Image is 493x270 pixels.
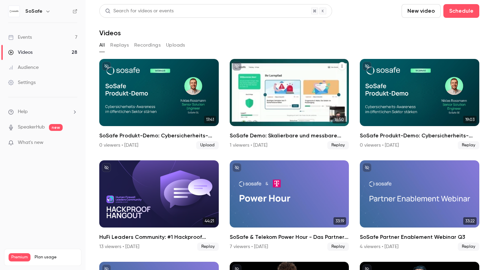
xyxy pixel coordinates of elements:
[230,59,349,149] li: SoSafe Demo: Skalierbare und messbare Awareness für Großunternehmen
[360,160,479,251] a: 33:22SoSafe Partner Enablement Webinar Q34 viewers • [DATE]Replay
[327,243,349,251] span: Replay
[99,233,219,241] h2: HuFi Leaders Community: #1 Hackproof Hangout
[18,139,43,146] span: What's new
[360,160,479,251] li: SoSafe Partner Enablement Webinar Q3
[327,141,349,149] span: Replay
[99,243,139,250] div: 13 viewers • [DATE]
[360,243,399,250] div: 4 viewers • [DATE]
[360,59,479,149] li: SoSafe Produkt-Demo: Cybersicherheits-Awareness im öffentlichen Sektor stärken
[360,233,479,241] h2: SoSafe Partner Enablement Webinar Q3
[458,141,479,149] span: Replay
[230,160,349,251] li: SoSafe & Telekom Power Hour - Das Partner Enablement Webinar Q3
[8,108,77,115] li: help-dropdown-opener
[99,59,219,149] li: SoSafe Produkt-Demo: Cybersicherheits-Awareness im öffentlichen Sektor stärken
[230,243,268,250] div: 7 viewers • [DATE]
[134,40,161,51] button: Recordings
[99,29,121,37] h1: Videos
[230,233,349,241] h2: SoSafe & Telekom Power Hour - Das Partner Enablement Webinar Q3
[8,79,36,86] div: Settings
[99,160,219,251] li: HuFi Leaders Community: #1 Hackproof Hangout
[232,62,241,71] button: unpublished
[25,8,42,15] h6: SoSafe
[333,217,346,225] span: 33:19
[8,49,33,56] div: Videos
[360,59,479,149] a: 19:03SoSafe Produkt-Demo: Cybersicherheits-Awareness im öffentlichen Sektor stärken0 viewers • [D...
[110,40,129,51] button: Replays
[230,160,349,251] a: 33:19SoSafe & Telekom Power Hour - Das Partner Enablement Webinar Q37 viewers • [DATE]Replay
[102,62,111,71] button: unpublished
[9,6,20,17] img: SoSafe
[203,217,216,225] span: 44:21
[230,59,349,149] a: 16:50SoSafe Demo: Skalierbare und messbare Awareness für Großunternehmen1 viewers • [DATE]Replay
[99,160,219,251] a: 44:21HuFi Leaders Community: #1 Hackproof Hangout13 viewers • [DATE]Replay
[463,217,477,225] span: 33:22
[230,132,349,140] h2: SoSafe Demo: Skalierbare und messbare Awareness für Großunternehmen
[360,132,479,140] h2: SoSafe Produkt-Demo: Cybersicherheits-Awareness im öffentlichen Sektor stärken
[8,34,32,41] div: Events
[99,4,479,266] section: Videos
[18,124,45,131] a: SpeakerHub
[232,163,241,172] button: unpublished
[105,8,174,15] div: Search for videos or events
[69,140,77,146] iframe: Noticeable Trigger
[463,116,477,123] span: 19:03
[204,116,216,123] span: 17:41
[196,141,219,149] span: Upload
[363,163,371,172] button: unpublished
[458,243,479,251] span: Replay
[363,62,371,71] button: unpublished
[35,255,77,260] span: Plan usage
[99,132,219,140] h2: SoSafe Produkt-Demo: Cybersicherheits-Awareness im öffentlichen Sektor stärken
[197,243,219,251] span: Replay
[360,142,399,149] div: 0 viewers • [DATE]
[8,64,39,71] div: Audience
[102,163,111,172] button: unpublished
[99,142,138,149] div: 0 viewers • [DATE]
[402,4,441,18] button: New video
[18,108,28,115] span: Help
[99,59,219,149] a: 17:41SoSafe Produkt-Demo: Cybersicherheits-Awareness im öffentlichen Sektor stärken0 viewers • [D...
[99,40,105,51] button: All
[166,40,185,51] button: Uploads
[443,4,479,18] button: Schedule
[49,124,63,131] span: new
[230,142,267,149] div: 1 viewers • [DATE]
[9,253,30,261] span: Premium
[332,116,346,123] span: 16:50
